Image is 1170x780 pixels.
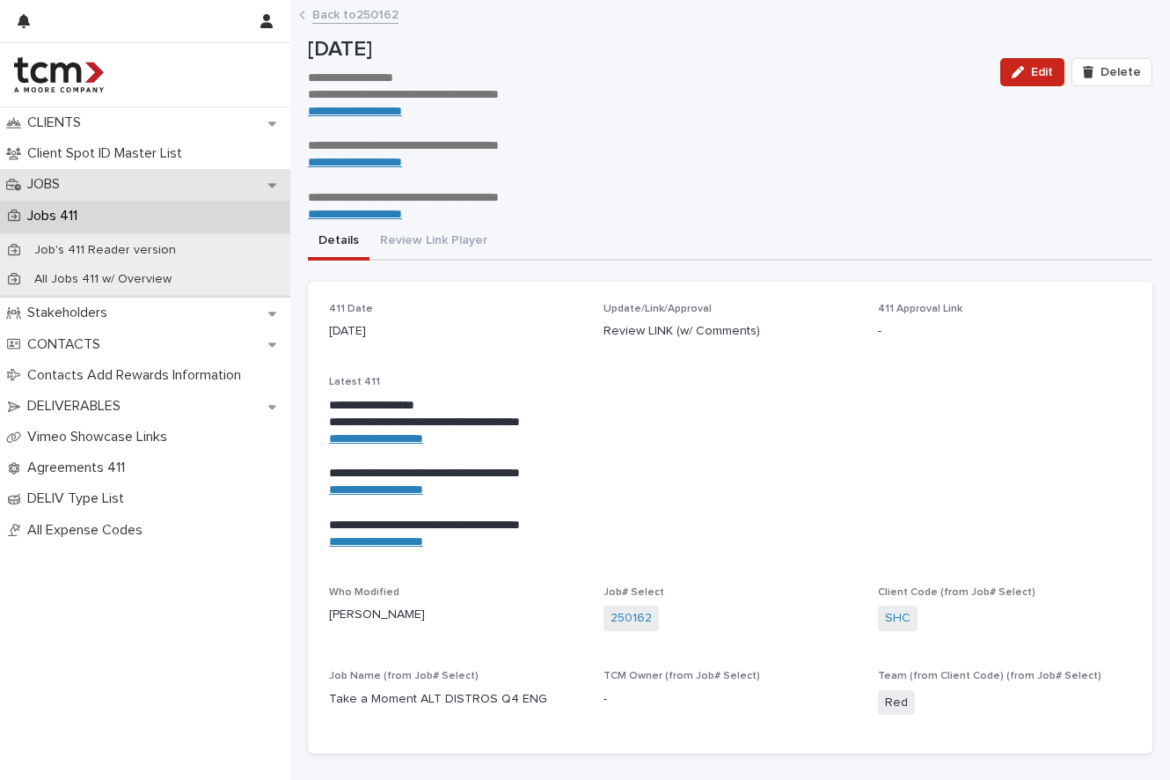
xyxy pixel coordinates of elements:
span: Delete [1101,66,1141,78]
p: CLIENTS [20,114,95,131]
a: SHC [885,609,910,628]
span: Job# Select [603,587,664,598]
a: 250162 [611,609,652,628]
span: Update/Link/Approval [603,304,712,314]
p: Client Spot ID Master List [20,145,196,162]
p: CONTACTS [20,336,114,353]
span: Red [878,690,915,716]
button: Delete [1071,58,1152,86]
p: Take a Moment ALT DISTROS Q4 ENG [329,690,582,709]
p: Stakeholders [20,305,121,321]
span: TCM Owner (from Job# Select) [603,671,760,681]
p: Agreements 411 [20,460,139,476]
p: Jobs 411 [20,208,91,224]
span: Team (from Client Code) (from Job# Select) [878,671,1101,681]
button: Edit [1000,58,1064,86]
p: Contacts Add Rewards Information [20,367,255,384]
p: [DATE] [329,322,582,341]
p: All Expense Codes [20,522,157,539]
img: 4hMmSqQkux38exxPVZHQ [14,57,104,92]
a: Back to250162 [312,4,399,24]
span: Job Name (from Job# Select) [329,671,479,681]
span: Edit [1031,66,1053,78]
span: 411 Date [329,304,373,314]
p: - [603,690,857,709]
span: Latest 411 [329,377,380,387]
p: - [878,322,1131,341]
span: Who Modified [329,587,399,598]
span: Client Code (from Job# Select) [878,587,1035,598]
p: [DATE] [308,37,986,63]
p: All Jobs 411 w/ Overview [20,272,186,287]
p: [PERSON_NAME] [329,606,582,624]
p: DELIVERABLES [20,398,135,415]
p: Job's 411 Reader version [20,243,190,258]
p: Vimeo Showcase Links [20,429,181,445]
p: JOBS [20,176,74,193]
p: Review LINK (w/ Comments) [603,322,857,341]
button: Details [308,224,369,261]
button: Review Link Player [369,224,498,261]
p: DELIV Type List [20,490,138,507]
span: 411 Approval Link [878,304,962,314]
